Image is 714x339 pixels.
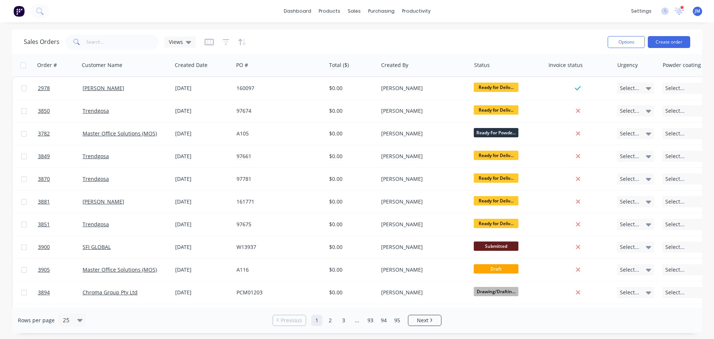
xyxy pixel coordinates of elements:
a: 3900 [38,236,83,258]
div: [DATE] [175,266,231,274]
span: Select... [665,221,685,228]
div: sales [344,6,364,17]
div: [PERSON_NAME] [381,153,464,160]
a: [PERSON_NAME] [83,84,124,92]
div: $0.00 [329,153,373,160]
input: Search... [86,35,159,49]
span: Select... [665,198,685,205]
div: [DATE] [175,84,231,92]
div: A105 [237,130,319,137]
span: 3782 [38,130,50,137]
a: 3870 [38,168,83,190]
div: [PERSON_NAME] [381,84,464,92]
span: Ready for Deliv... [474,219,518,228]
a: Trendgosa [83,153,109,160]
div: 161771 [237,198,319,205]
a: 3881 [38,191,83,213]
div: 97675 [237,221,319,228]
a: 3849 [38,145,83,167]
div: Created By [381,61,408,69]
span: 3905 [38,266,50,274]
div: $0.00 [329,130,373,137]
ul: Pagination [270,315,444,326]
span: Select... [620,130,639,137]
span: Drawing/Draftin... [474,287,518,296]
div: [PERSON_NAME] [381,198,464,205]
span: 3900 [38,243,50,251]
span: Ready for Deliv... [474,105,518,115]
div: $0.00 [329,221,373,228]
div: $0.00 [329,175,373,183]
span: Select... [620,266,639,274]
div: [DATE] [175,107,231,115]
span: Ready For Powde... [474,128,518,137]
div: [DATE] [175,221,231,228]
div: [DATE] [175,130,231,137]
div: Created Date [175,61,208,69]
a: SFI GLOBAL [83,243,111,250]
div: $0.00 [329,198,373,205]
div: $0.00 [329,266,373,274]
a: 3782 [38,122,83,145]
div: 160097 [237,84,319,92]
span: 3870 [38,175,50,183]
span: 3850 [38,107,50,115]
a: dashboard [280,6,315,17]
a: Master Office Solutions (MOS) [83,130,157,137]
a: 3838 [38,304,83,326]
a: 3894 [38,281,83,304]
div: $0.00 [329,243,373,251]
div: PO # [236,61,248,69]
span: Select... [620,243,639,251]
button: Options [608,36,645,48]
div: $0.00 [329,107,373,115]
a: Chroma Group Pty Ltd [83,289,138,296]
h1: Sales Orders [24,38,59,45]
span: Ready for Deliv... [474,151,518,160]
span: Select... [665,175,685,183]
a: 3905 [38,259,83,281]
span: Select... [665,153,685,160]
div: 97661 [237,153,319,160]
div: [DATE] [175,153,231,160]
div: [PERSON_NAME] [381,107,464,115]
span: 2978 [38,84,50,92]
div: Powder coating [663,61,701,69]
span: Select... [665,107,685,115]
a: [PERSON_NAME] [83,198,124,205]
span: 3849 [38,153,50,160]
span: JM [695,8,700,15]
div: 97674 [237,107,319,115]
span: Ready for Deliv... [474,196,518,205]
span: Ready for Deliv... [474,173,518,183]
a: Trendgosa [83,175,109,182]
span: Select... [620,84,639,92]
div: Customer Name [82,61,122,69]
span: Select... [665,130,685,137]
div: purchasing [364,6,398,17]
div: 97781 [237,175,319,183]
img: Factory [13,6,25,17]
div: W13937 [237,243,319,251]
span: Views [169,38,183,46]
div: A116 [237,266,319,274]
span: Select... [620,198,639,205]
span: Rows per page [18,317,55,324]
span: Ready for Deliv... [474,83,518,92]
span: 3881 [38,198,50,205]
a: Page 1 is your current page [311,315,322,326]
div: Order # [37,61,57,69]
div: [PERSON_NAME] [381,130,464,137]
span: Previous [281,317,302,324]
div: products [315,6,344,17]
div: [DATE] [175,198,231,205]
a: Page 94 [378,315,389,326]
span: Draft [474,264,518,274]
span: Select... [620,221,639,228]
a: 2978 [38,77,83,99]
span: Select... [665,289,685,296]
a: 3850 [38,100,83,122]
div: productivity [398,6,434,17]
a: Trendgosa [83,107,109,114]
span: Select... [665,266,685,274]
